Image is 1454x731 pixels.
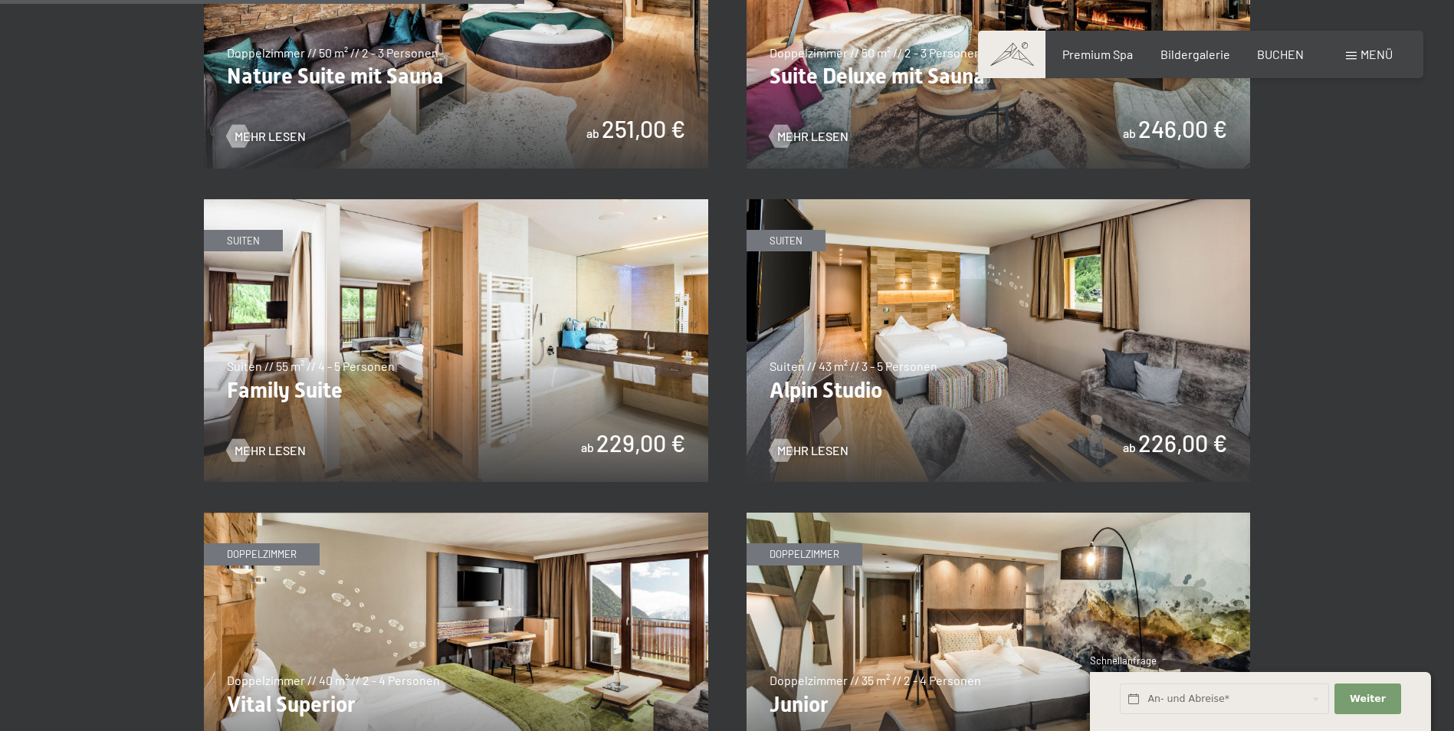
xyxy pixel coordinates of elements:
a: Bildergalerie [1160,47,1230,61]
span: Schnellanfrage [1090,654,1157,667]
a: Mehr Lesen [227,442,306,459]
a: Alpin Studio [747,200,1251,209]
span: Menü [1360,47,1393,61]
span: Weiter [1350,692,1386,706]
a: Mehr Lesen [227,128,306,145]
a: Vital Superior [204,513,708,523]
button: Weiter [1334,683,1400,715]
a: Family Suite [204,200,708,209]
span: Mehr Lesen [777,128,848,145]
span: Mehr Lesen [777,442,848,459]
img: Alpin Studio [747,199,1251,483]
a: Mehr Lesen [770,128,848,145]
a: Premium Spa [1062,47,1133,61]
img: Family Suite [204,199,708,483]
span: Mehr Lesen [235,442,306,459]
a: BUCHEN [1257,47,1304,61]
a: Mehr Lesen [770,442,848,459]
span: Mehr Lesen [235,128,306,145]
a: Junior [747,513,1251,523]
